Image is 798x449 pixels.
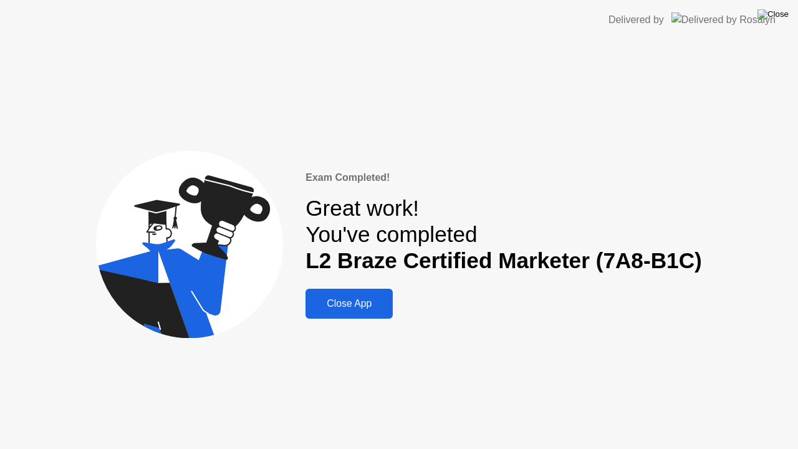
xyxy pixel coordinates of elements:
[305,289,393,319] button: Close App
[309,298,389,309] div: Close App
[671,12,776,27] img: Delivered by Rosalyn
[305,170,702,185] div: Exam Completed!
[757,9,789,19] img: Close
[305,195,702,274] div: Great work! You've completed
[608,12,664,27] div: Delivered by
[305,248,702,273] b: L2 Braze Certified Marketer (7A8-B1C)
